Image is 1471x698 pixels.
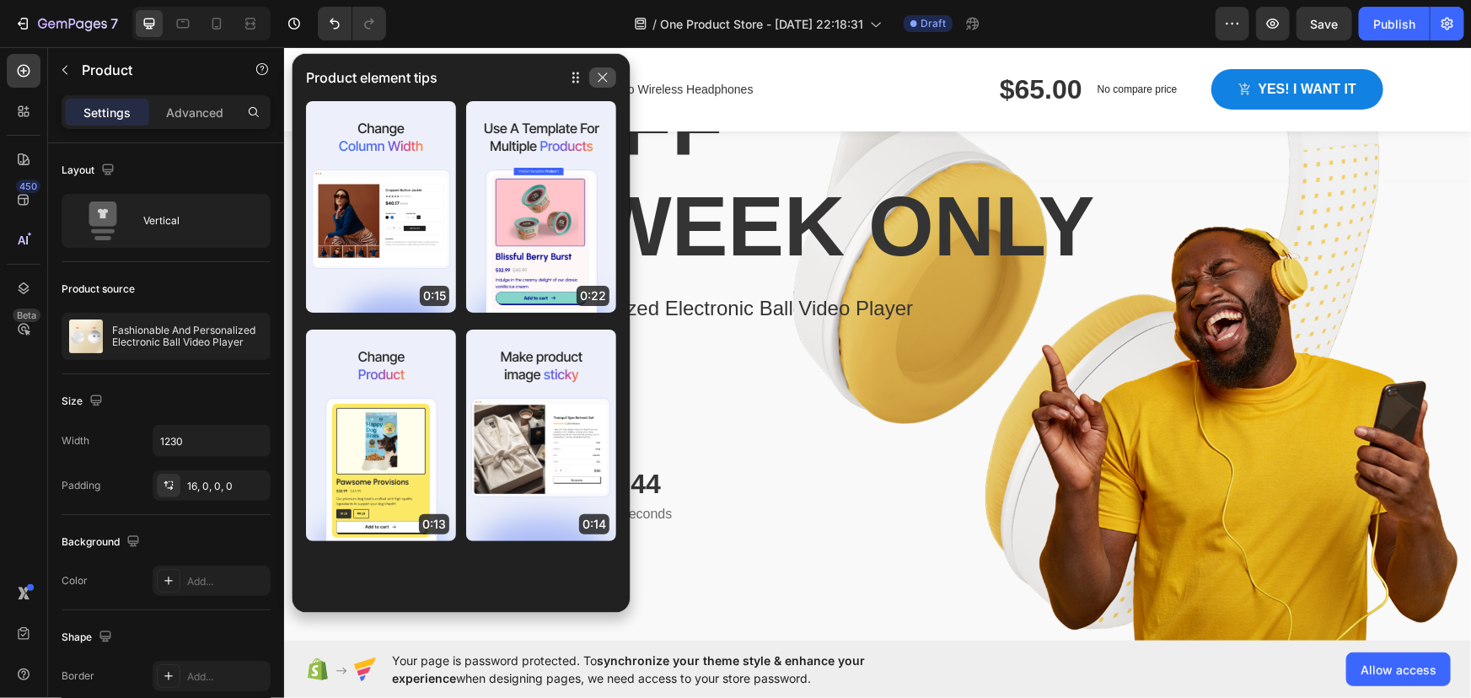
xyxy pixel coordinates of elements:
[187,574,266,589] div: Add...
[579,514,609,534] p: 0:14
[306,67,438,88] p: Product element tips
[62,390,106,413] div: Size
[62,573,88,588] div: Color
[1297,7,1352,40] button: Save
[62,531,143,554] div: Background
[62,478,100,493] div: Padding
[82,60,225,80] p: Product
[1361,661,1436,679] span: Allow access
[166,104,223,121] p: Advanced
[336,457,388,477] p: Seconds
[419,514,449,534] p: 0:13
[62,159,118,182] div: Layout
[153,426,270,456] input: Auto
[660,15,863,33] span: One Product Store - [DATE] 22:18:31
[318,7,386,40] div: Undo/Redo
[652,15,657,33] span: /
[921,16,946,31] span: Draft
[392,652,931,687] span: Your page is password protected. To when designing pages, we need access to your store password.
[1346,652,1451,686] button: Allow access
[110,13,118,34] p: 7
[13,309,40,322] div: Beta
[62,668,94,684] div: Border
[336,416,388,457] div: 44
[62,433,89,448] div: Width
[187,479,266,494] div: 16, 0, 0, 0
[1373,15,1415,33] div: Publish
[62,282,135,297] div: Product source
[143,201,246,240] div: Vertical
[83,104,131,121] p: Settings
[69,319,103,353] img: product feature img
[284,47,1471,641] iframe: Design area
[420,286,449,306] p: 0:15
[392,653,865,685] span: synchronize your theme style & enhance your experience
[7,7,126,40] button: 7
[1359,7,1430,40] button: Publish
[62,626,115,649] div: Shape
[112,325,263,348] p: Fashionable And Personalized Electronic Ball Video Player
[187,669,266,685] div: Add...
[1311,17,1339,31] span: Save
[16,180,40,193] div: 450
[577,286,609,306] p: 0:22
